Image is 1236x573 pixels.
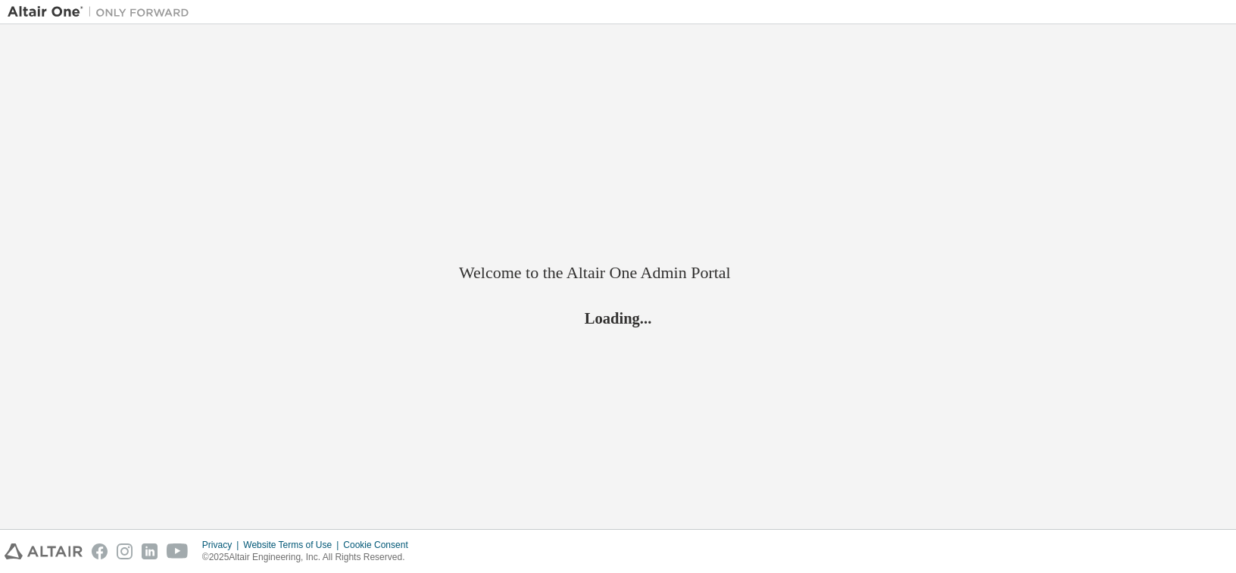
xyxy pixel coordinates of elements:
img: altair_logo.svg [5,543,83,559]
img: facebook.svg [92,543,108,559]
img: youtube.svg [167,543,189,559]
img: instagram.svg [117,543,133,559]
div: Cookie Consent [343,539,417,551]
h2: Loading... [459,308,777,328]
div: Website Terms of Use [243,539,343,551]
h2: Welcome to the Altair One Admin Portal [459,262,777,283]
img: linkedin.svg [142,543,158,559]
img: Altair One [8,5,197,20]
p: © 2025 Altair Engineering, Inc. All Rights Reserved. [202,551,417,564]
div: Privacy [202,539,243,551]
